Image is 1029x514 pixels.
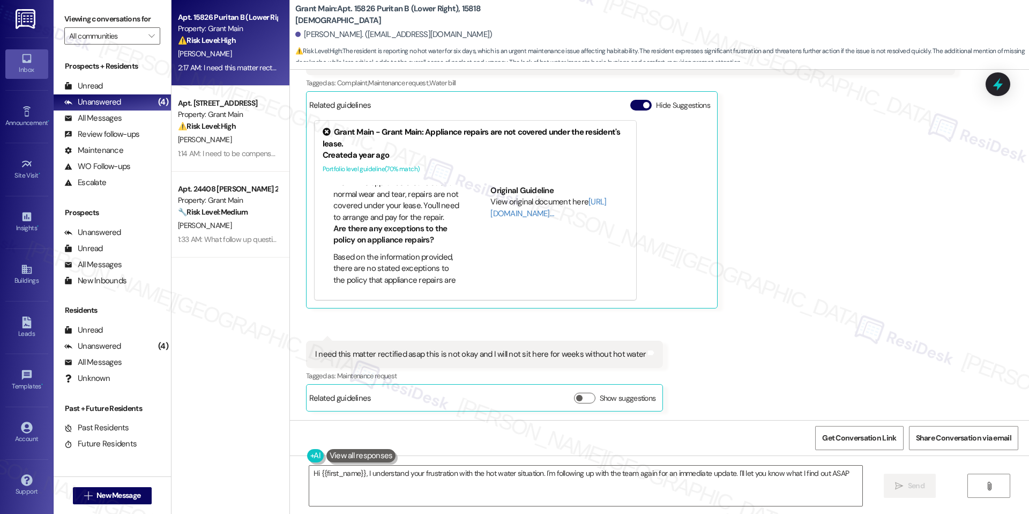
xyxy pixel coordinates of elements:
[309,466,862,506] textarea: Hi {{first_name}}, I understand your frustration with the hot water situation. I'm following up w...
[333,177,460,223] li: Even if the appliance breaks due to normal wear and tear, repairs are not covered under your leas...
[815,426,903,450] button: Get Conversation Link
[985,482,993,490] i: 
[64,325,103,336] div: Unread
[333,223,460,246] li: Are there any exceptions to the policy on appliance repairs?
[908,480,924,491] span: Send
[909,426,1018,450] button: Share Conversation via email
[309,393,371,408] div: Related guidelines
[490,196,606,218] a: [URL][DOMAIN_NAME]…
[429,78,456,87] span: Water bill
[155,94,171,111] div: (4)
[148,32,154,40] i: 
[309,100,371,115] div: Related guidelines
[178,109,277,120] div: Property: Grant Main
[64,80,103,92] div: Unread
[600,393,656,404] label: Show suggestions
[64,177,106,188] div: Escalate
[306,75,955,91] div: Tagged as:
[64,129,139,140] div: Review follow-ups
[178,195,277,206] div: Property: Grant Main
[84,491,92,500] i: 
[490,196,628,219] div: View original document here
[54,207,171,218] div: Prospects
[178,234,284,244] div: 1:33 AM: What follow up questions
[64,145,123,156] div: Maintenance
[64,341,121,352] div: Unanswered
[64,422,129,434] div: Past Residents
[16,9,38,29] img: ResiDesk Logo
[333,252,460,298] li: Based on the information provided, there are no stated exceptions to the policy that appliance re...
[54,305,171,316] div: Residents
[64,97,121,108] div: Unanswered
[178,149,787,158] div: 1:14 AM: I need to be compensated for me spending my money to keeping the house smell down or I'm...
[295,29,493,40] div: [PERSON_NAME]. ([EMAIL_ADDRESS][DOMAIN_NAME])
[490,185,554,196] b: Original Guideline
[5,155,48,184] a: Site Visit •
[178,121,236,131] strong: ⚠️ Risk Level: High
[64,161,130,172] div: WO Follow-ups
[178,49,232,58] span: [PERSON_NAME]
[5,366,48,395] a: Templates •
[5,471,48,500] a: Support
[64,11,160,27] label: Viewing conversations for
[895,482,903,490] i: 
[656,100,710,111] label: Hide Suggestions
[323,127,628,150] div: Grant Main - Grant Main: Appliance repairs are not covered under the resident's lease.
[69,27,143,45] input: All communities
[39,170,40,178] span: •
[5,49,48,78] a: Inbox
[178,12,277,23] div: Apt. 15826 Puritan B (Lower Right), 15818 [DEMOGRAPHIC_DATA]
[73,487,152,504] button: New Message
[884,474,936,498] button: Send
[64,259,122,270] div: All Messages
[306,368,663,384] div: Tagged as:
[315,349,646,360] div: I need this matter rectified asap this is not okay and I will not sit here for weeks without hot ...
[323,164,628,175] div: Portfolio level guideline ( 70 % match)
[337,371,397,380] span: Maintenance request
[64,438,137,450] div: Future Residents
[178,23,277,34] div: Property: Grant Main
[5,260,48,289] a: Buildings
[916,432,1011,444] span: Share Conversation via email
[64,243,103,254] div: Unread
[178,183,277,195] div: Apt. 24408 [PERSON_NAME] 2, 24408 [PERSON_NAME] 2
[178,135,232,144] span: [PERSON_NAME]
[323,150,628,161] div: Created a year ago
[64,227,121,238] div: Unanswered
[178,35,236,45] strong: ⚠️ Risk Level: High
[64,113,122,124] div: All Messages
[48,118,49,125] span: •
[64,357,122,368] div: All Messages
[295,46,1029,69] span: : The resident is reporting no hot water for six days, which is an urgent maintenance issue affec...
[178,207,248,217] strong: 🔧 Risk Level: Medium
[178,98,277,109] div: Apt. [STREET_ADDRESS]
[41,381,43,388] span: •
[5,208,48,237] a: Insights •
[5,313,48,342] a: Leads
[295,47,341,55] strong: ⚠️ Risk Level: High
[64,373,110,384] div: Unknown
[295,3,510,26] b: Grant Main: Apt. 15826 Puritan B (Lower Right), 15818 [DEMOGRAPHIC_DATA]
[368,78,429,87] span: Maintenance request ,
[178,63,503,72] div: 2:17 AM: I need this matter rectified asap this is not okay and I will not sit here for weeks wit...
[155,338,171,355] div: (4)
[54,403,171,414] div: Past + Future Residents
[64,275,126,287] div: New Inbounds
[54,61,171,72] div: Prospects + Residents
[822,432,896,444] span: Get Conversation Link
[178,221,232,230] span: [PERSON_NAME]
[37,223,39,230] span: •
[337,78,369,87] span: Complaint ,
[96,490,140,501] span: New Message
[5,418,48,447] a: Account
